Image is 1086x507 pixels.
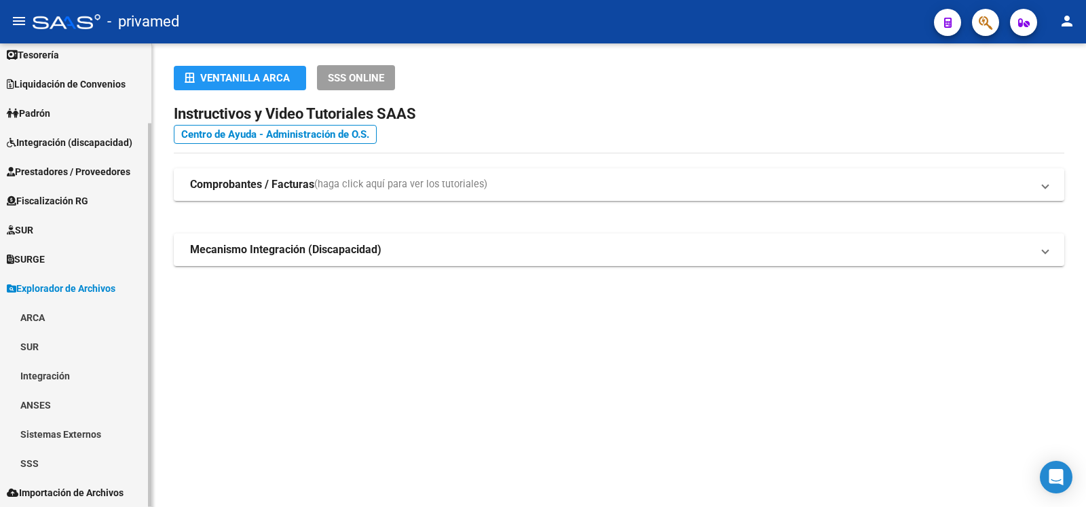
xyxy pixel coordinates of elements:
button: SSS ONLINE [317,65,395,90]
span: Padrón [7,106,50,121]
span: Liquidación de Convenios [7,77,126,92]
span: Tesorería [7,48,59,62]
span: Fiscalización RG [7,193,88,208]
span: (haga click aquí para ver los tutoriales) [314,177,487,192]
div: Open Intercom Messenger [1040,461,1072,493]
h2: Instructivos y Video Tutoriales SAAS [174,101,1064,127]
mat-icon: person [1059,13,1075,29]
button: Ventanilla ARCA [174,66,306,90]
span: Importación de Archivos [7,485,124,500]
span: SUR [7,223,33,238]
span: Prestadores / Proveedores [7,164,130,179]
span: - privamed [107,7,179,37]
mat-expansion-panel-header: Mecanismo Integración (Discapacidad) [174,233,1064,266]
span: Explorador de Archivos [7,281,115,296]
div: Ventanilla ARCA [185,66,295,90]
span: Integración (discapacidad) [7,135,132,150]
strong: Mecanismo Integración (Discapacidad) [190,242,381,257]
span: SSS ONLINE [328,72,384,84]
span: SURGE [7,252,45,267]
mat-expansion-panel-header: Comprobantes / Facturas(haga click aquí para ver los tutoriales) [174,168,1064,201]
a: Centro de Ayuda - Administración de O.S. [174,125,377,144]
mat-icon: menu [11,13,27,29]
strong: Comprobantes / Facturas [190,177,314,192]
